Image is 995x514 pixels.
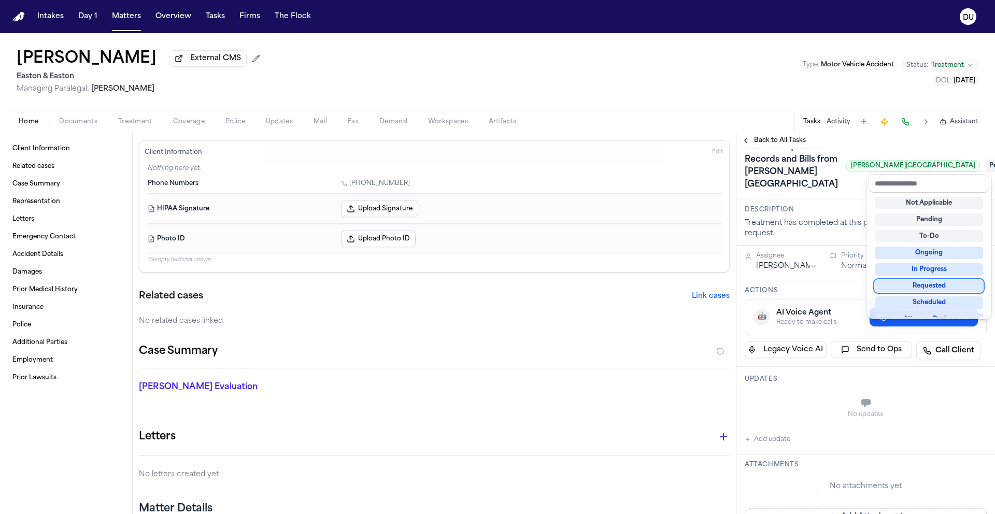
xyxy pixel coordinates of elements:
[875,213,983,226] div: Pending
[875,296,983,309] div: Scheduled
[875,247,983,259] div: Ongoing
[875,313,983,325] div: Attorney Review
[875,230,983,242] div: To-Do
[875,263,983,276] div: In Progress
[875,197,983,209] div: Not Applicable
[875,280,983,292] div: Requested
